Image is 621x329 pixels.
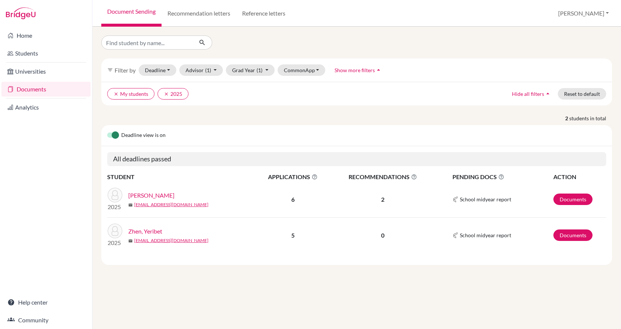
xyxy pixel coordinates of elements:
[291,232,295,239] b: 5
[1,313,91,328] a: Community
[1,100,91,115] a: Analytics
[1,46,91,61] a: Students
[555,6,612,20] button: [PERSON_NAME]
[128,239,133,243] span: mail
[128,227,162,236] a: Zhen, Yeribet
[506,88,558,100] button: Hide all filtersarrow_drop_up
[291,196,295,203] b: 6
[565,114,569,122] strong: 2
[128,203,133,207] span: mail
[1,82,91,97] a: Documents
[6,7,35,19] img: Bridge-U
[1,64,91,79] a: Universities
[107,172,255,182] th: STUDENT
[107,152,606,166] h5: All deadlines passed
[108,202,122,211] p: 2025
[553,229,593,241] a: Documents
[553,172,606,182] th: ACTION
[164,91,169,97] i: clear
[257,67,262,73] span: (1)
[278,64,326,76] button: CommonApp
[157,88,189,100] button: clear2025
[452,197,458,202] img: Common App logo
[512,91,544,97] span: Hide all filters
[139,64,176,76] button: Deadline
[134,201,208,208] a: [EMAIL_ADDRESS][DOMAIN_NAME]
[331,172,434,181] span: RECOMMENDATIONS
[1,295,91,310] a: Help center
[113,91,119,97] i: clear
[460,231,511,239] span: School midyear report
[205,67,211,73] span: (1)
[553,194,593,205] a: Documents
[328,64,388,76] button: Show more filtersarrow_drop_up
[544,90,552,97] i: arrow_drop_up
[569,114,612,122] span: students in total
[558,88,606,100] button: Reset to default
[108,238,122,247] p: 2025
[335,67,375,73] span: Show more filters
[107,67,113,73] i: filter_list
[121,131,166,140] span: Deadline view is on
[115,67,136,74] span: Filter by
[128,191,174,200] a: [PERSON_NAME]
[452,172,553,181] span: PENDING DOCS
[375,66,382,74] i: arrow_drop_up
[134,237,208,244] a: [EMAIL_ADDRESS][DOMAIN_NAME]
[107,88,155,100] button: clearMy students
[331,231,434,240] p: 0
[255,172,330,181] span: APPLICATIONS
[452,232,458,238] img: Common App logo
[226,64,275,76] button: Grad Year(1)
[1,28,91,43] a: Home
[460,195,511,203] span: School midyear report
[101,36,193,50] input: Find student by name...
[179,64,223,76] button: Advisor(1)
[331,195,434,204] p: 2
[108,188,122,202] img: Zhen, Isabel
[108,224,122,238] img: Zhen, Yeribet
